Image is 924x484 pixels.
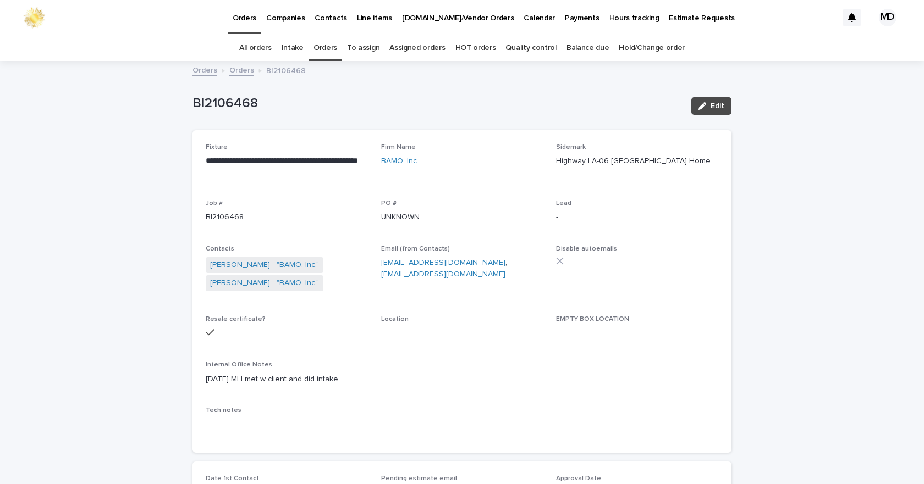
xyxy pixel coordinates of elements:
a: HOT orders [455,35,496,61]
p: BI2106468 [206,212,368,223]
span: Location [381,316,409,322]
a: Intake [282,35,304,61]
a: [PERSON_NAME] - "BAMO, Inc." [210,277,319,289]
span: Contacts [206,246,234,252]
a: [EMAIL_ADDRESS][DOMAIN_NAME] [381,270,505,278]
p: - [556,327,718,339]
img: 0ffKfDbyRa2Iv8hnaAqg [22,7,46,29]
a: To assign [347,35,380,61]
span: Resale certificate? [206,316,266,322]
p: Highway LA-06 [GEOGRAPHIC_DATA] Home [556,155,718,167]
span: Sidemark [556,144,586,151]
span: Disable autoemails [556,246,617,252]
p: [DATE] MH met w client and did intake [206,374,718,385]
a: Hold/Change order [619,35,685,61]
p: - [381,327,543,339]
a: Orders [313,35,337,61]
span: Pending estimate email [381,475,457,482]
span: PO # [381,200,397,207]
a: Quality control [505,35,556,61]
span: Internal Office Notes [206,361,272,368]
span: Firm Name [381,144,416,151]
span: Approval Date [556,475,601,482]
a: BAMO, Inc. [381,155,419,167]
span: Tech notes [206,407,241,414]
p: UNKNOWN [381,212,543,223]
a: [EMAIL_ADDRESS][DOMAIN_NAME] [381,259,505,266]
a: Assigned orders [389,35,445,61]
a: Balance due [566,35,609,61]
a: All orders [239,35,272,61]
span: Lead [556,200,571,207]
span: Fixture [206,144,228,151]
span: Email (from Contacts) [381,246,450,252]
span: Job # [206,200,223,207]
p: , [381,257,543,280]
p: - [206,419,718,431]
a: Orders [193,63,217,76]
p: BI2106468 [266,64,306,76]
button: Edit [691,97,732,115]
div: MD [879,9,897,26]
span: EMPTY BOX LOCATION [556,316,629,322]
span: Date 1st Contact [206,475,259,482]
a: Orders [229,63,254,76]
p: - [556,212,718,223]
a: [PERSON_NAME] - "BAMO, Inc." [210,259,319,271]
span: Edit [711,102,724,110]
p: BI2106468 [193,96,683,112]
